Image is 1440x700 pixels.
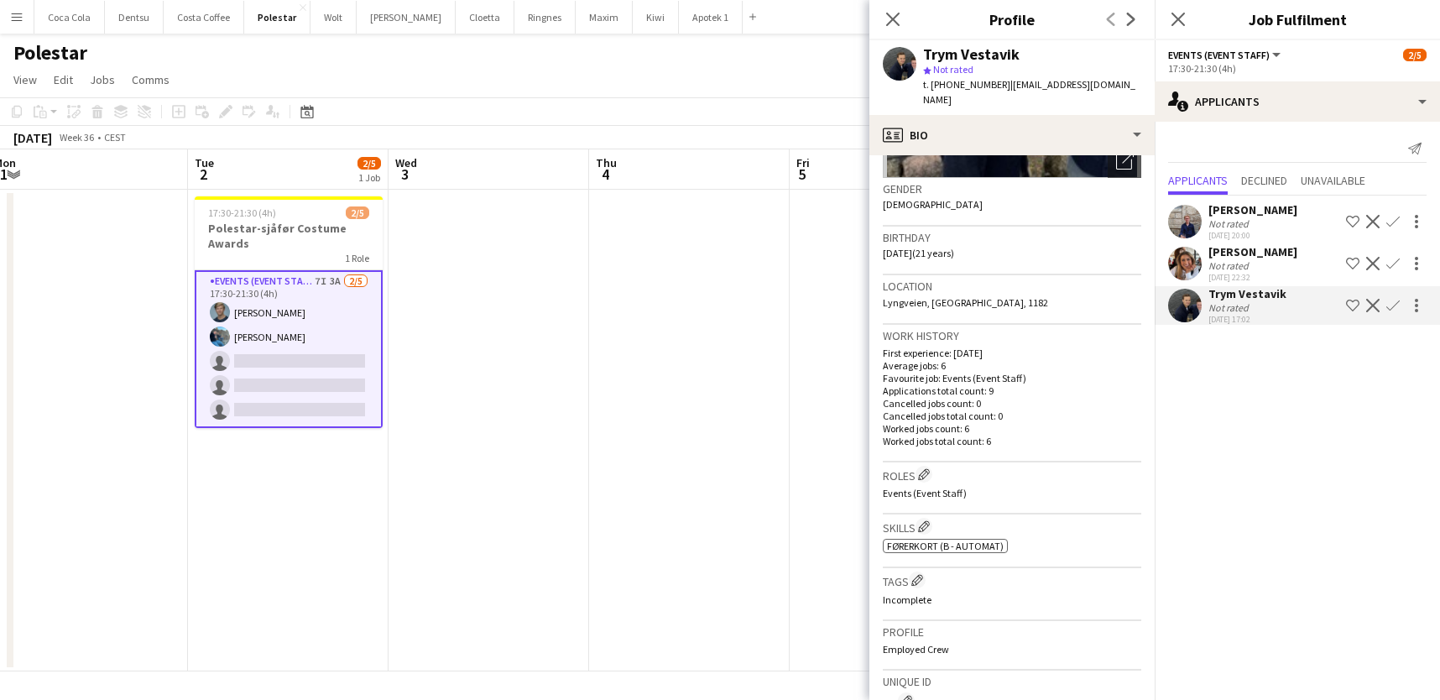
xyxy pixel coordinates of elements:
[13,40,87,65] h1: Polestar
[195,155,214,170] span: Tue
[195,270,383,428] app-card-role: Events (Event Staff)7I3A2/517:30-21:30 (4h)[PERSON_NAME][PERSON_NAME]
[1208,286,1286,301] div: Trym Vestavik
[593,165,617,184] span: 4
[195,196,383,428] app-job-card: 17:30-21:30 (4h)2/5Polestar-sjåfør Costume Awards1 RoleEvents (Event Staff)7I3A2/517:30-21:30 (4h...
[104,131,126,144] div: CEST
[47,69,80,91] a: Edit
[1301,175,1365,186] span: Unavailable
[13,129,52,146] div: [DATE]
[883,296,1048,309] span: Lyngveien, [GEOGRAPHIC_DATA], 1182
[1168,62,1427,75] div: 17:30-21:30 (4h)
[55,131,97,144] span: Week 36
[358,171,380,184] div: 1 Job
[883,359,1141,372] p: Average jobs: 6
[132,72,170,87] span: Comms
[1208,272,1297,283] div: [DATE] 22:32
[883,247,954,259] span: [DATE] (21 years)
[1208,259,1252,272] div: Not rated
[869,115,1155,155] div: Bio
[883,347,1141,359] p: First experience: [DATE]
[1208,230,1297,241] div: [DATE] 20:00
[883,230,1141,245] h3: Birthday
[883,422,1141,435] p: Worked jobs count: 6
[923,78,1135,106] span: | [EMAIL_ADDRESS][DOMAIN_NAME]
[883,593,1141,606] p: Incomplete
[883,643,1141,656] p: Employed Crew
[883,572,1141,589] h3: Tags
[208,206,276,219] span: 17:30-21:30 (4h)
[244,1,310,34] button: Polestar
[1403,49,1427,61] span: 2/5
[883,624,1141,640] h3: Profile
[869,8,1155,30] h3: Profile
[883,397,1141,410] p: Cancelled jobs count: 0
[794,165,810,184] span: 5
[164,1,244,34] button: Costa Coffee
[1208,217,1252,230] div: Not rated
[883,279,1141,294] h3: Location
[633,1,679,34] button: Kiwi
[357,157,381,170] span: 2/5
[883,518,1141,535] h3: Skills
[883,487,967,499] span: Events (Event Staff)
[34,1,105,34] button: Coca Cola
[883,466,1141,483] h3: Roles
[883,384,1141,397] p: Applications total count: 9
[796,155,810,170] span: Fri
[923,78,1010,91] span: t. [PHONE_NUMBER]
[883,328,1141,343] h3: Work history
[1155,8,1440,30] h3: Job Fulfilment
[883,372,1141,384] p: Favourite job: Events (Event Staff)
[883,435,1141,447] p: Worked jobs total count: 6
[1208,202,1297,217] div: [PERSON_NAME]
[679,1,743,34] button: Apotek 1
[576,1,633,34] button: Maxim
[887,540,1004,552] span: Førerkort (B - Automat)
[7,69,44,91] a: View
[395,155,417,170] span: Wed
[13,72,37,87] span: View
[883,181,1141,196] h3: Gender
[1108,144,1141,178] div: Open photos pop-in
[54,72,73,87] span: Edit
[1208,314,1286,325] div: [DATE] 17:02
[514,1,576,34] button: Ringnes
[310,1,357,34] button: Wolt
[1168,175,1228,186] span: Applicants
[596,155,617,170] span: Thu
[883,674,1141,689] h3: Unique ID
[357,1,456,34] button: [PERSON_NAME]
[90,72,115,87] span: Jobs
[456,1,514,34] button: Cloetta
[345,252,369,264] span: 1 Role
[883,410,1141,422] p: Cancelled jobs total count: 0
[346,206,369,219] span: 2/5
[125,69,176,91] a: Comms
[393,165,417,184] span: 3
[195,221,383,251] h3: Polestar-sjåfør Costume Awards
[1241,175,1287,186] span: Declined
[83,69,122,91] a: Jobs
[1168,49,1283,61] button: Events (Event Staff)
[1208,301,1252,314] div: Not rated
[933,63,973,76] span: Not rated
[192,165,214,184] span: 2
[883,198,983,211] span: [DEMOGRAPHIC_DATA]
[1208,244,1297,259] div: [PERSON_NAME]
[1168,49,1270,61] span: Events (Event Staff)
[923,47,1020,62] div: Trym Vestavik
[1155,81,1440,122] div: Applicants
[105,1,164,34] button: Dentsu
